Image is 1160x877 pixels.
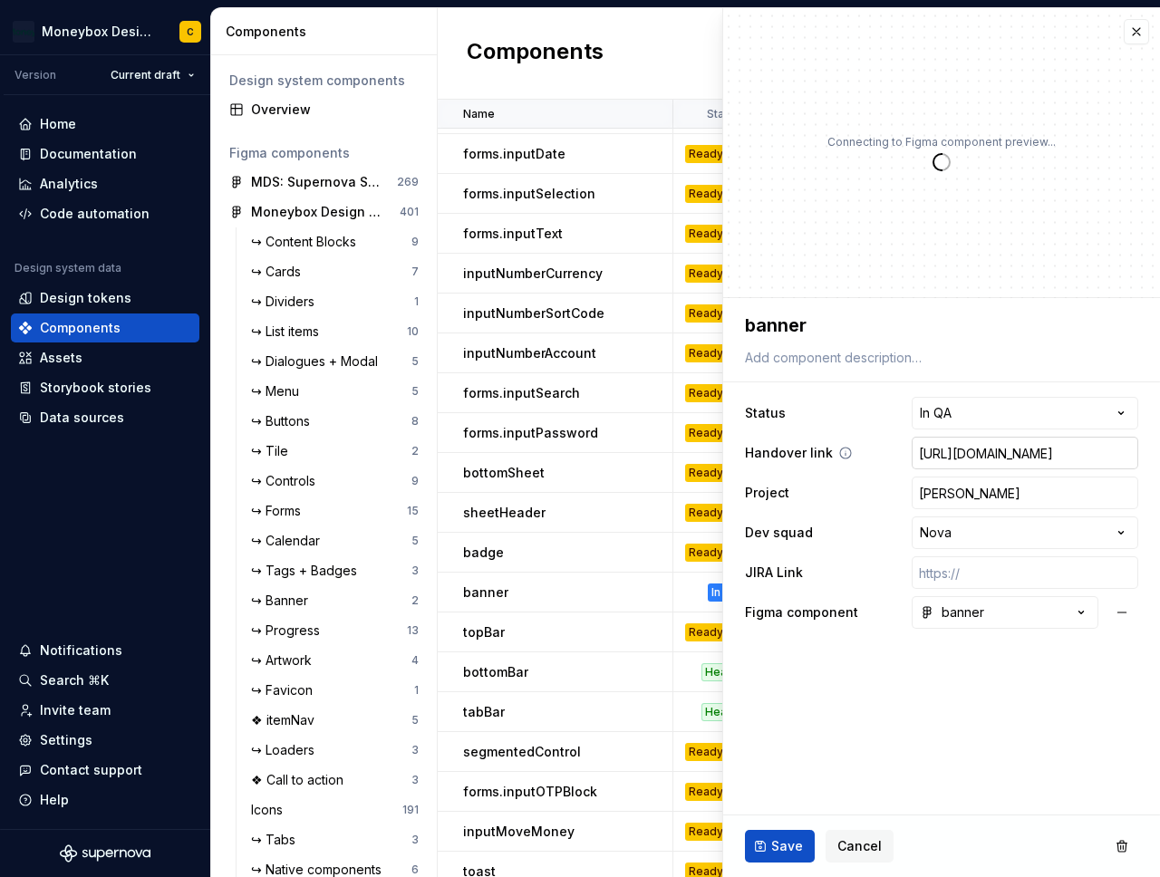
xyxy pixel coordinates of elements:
[463,145,565,163] p: forms.inputDate
[912,437,1138,469] input: https://
[244,556,426,585] a: ↪ Tags + Badges3
[912,596,1098,629] button: banner
[251,203,386,221] div: Moneybox Design System
[685,265,766,283] div: Ready for Dev
[745,830,815,863] button: Save
[920,603,984,622] div: banner
[13,21,34,43] img: c17557e8-ebdc-49e2-ab9e-7487adcf6d53.png
[685,623,766,641] div: Ready for Dev
[244,257,426,286] a: ↪ Cards7
[11,636,199,665] button: Notifications
[912,556,1138,589] input: https://
[407,623,419,638] div: 13
[251,562,364,580] div: ↪ Tags + Badges
[685,304,766,323] div: Ready for Dev
[400,205,419,219] div: 401
[251,771,351,789] div: ❖ Call to action
[40,379,151,397] div: Storybook stories
[40,319,121,337] div: Components
[411,773,419,787] div: 3
[40,175,98,193] div: Analytics
[222,198,426,226] a: Moneybox Design System401
[102,63,203,88] button: Current draft
[244,377,426,406] a: ↪ Menu5
[411,474,419,488] div: 9
[685,185,766,203] div: Ready for Dev
[251,442,295,460] div: ↪ Tile
[411,653,419,668] div: 4
[407,324,419,339] div: 10
[411,235,419,249] div: 9
[463,783,597,801] p: forms.inputOTPBlock
[11,284,199,313] a: Design tokens
[244,227,426,256] a: ↪ Content Blocks9
[14,68,56,82] div: Version
[251,532,327,550] div: ↪ Calendar
[40,349,82,367] div: Assets
[685,743,766,761] div: Ready for Dev
[414,683,419,698] div: 1
[411,713,419,728] div: 5
[685,225,766,243] div: Ready for Dev
[251,651,319,670] div: ↪ Artwork
[226,23,430,41] div: Components
[463,344,596,362] p: inputNumberAccount
[411,265,419,279] div: 7
[463,225,563,243] p: forms.inputText
[11,343,199,372] a: Assets
[701,703,749,721] div: Healthy
[707,107,740,121] p: Status
[411,354,419,369] div: 5
[222,95,426,124] a: Overview
[251,711,322,729] div: ❖ itemNav
[11,110,199,139] a: Home
[685,344,766,362] div: Ready for Dev
[411,743,419,757] div: 3
[411,593,419,608] div: 2
[708,583,744,602] div: In QA
[60,844,150,863] svg: Supernova Logo
[251,293,322,311] div: ↪ Dividers
[40,205,150,223] div: Code automation
[40,115,76,133] div: Home
[463,623,505,641] p: topBar
[411,534,419,548] div: 5
[244,795,426,824] a: Icons191
[11,726,199,755] a: Settings
[912,477,1138,509] input: Empty
[11,169,199,198] a: Analytics
[40,641,122,660] div: Notifications
[685,424,766,442] div: Ready for Dev
[244,736,426,765] a: ↪ Loaders3
[467,37,604,70] h2: Components
[244,766,426,795] a: ❖ Call to action3
[4,12,207,51] button: Moneybox Design SystemC
[463,583,508,602] p: banner
[745,603,858,622] label: Figma component
[414,294,419,309] div: 1
[229,144,419,162] div: Figma components
[244,347,426,376] a: ↪ Dialogues + Modal5
[837,837,882,855] span: Cancel
[685,504,766,522] div: Ready for Dev
[244,467,426,496] a: ↪ Controls9
[244,676,426,705] a: ↪ Favicon1
[251,263,308,281] div: ↪ Cards
[411,863,419,877] div: 6
[463,304,604,323] p: inputNumberSortCode
[685,823,766,841] div: Ready for Dev
[229,72,419,90] div: Design system components
[11,403,199,432] a: Data sources
[251,592,315,610] div: ↪ Banner
[685,783,766,801] div: Ready for Dev
[745,404,786,422] label: Status
[251,173,386,191] div: MDS: Supernova Sync
[463,743,581,761] p: segmentedControl
[685,464,766,482] div: Ready for Dev
[745,564,803,582] label: JIRA Link
[244,825,426,854] a: ↪ Tabs3
[11,756,199,785] button: Contact support
[244,287,426,316] a: ↪ Dividers1
[42,23,158,41] div: Moneybox Design System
